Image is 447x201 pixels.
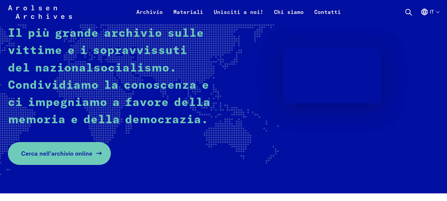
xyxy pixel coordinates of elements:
[421,8,439,24] button: Italiano, selezione lingua
[21,149,92,158] span: Cerca nell’archivio online
[131,4,346,20] nav: Primaria
[269,8,309,24] a: Chi siamo
[8,25,212,128] p: Il più grande archivio sulle vittime e i sopravvissuti del nazionalsocialismo. Condividiamo la co...
[208,8,269,24] a: Unisciti a noi!
[168,8,208,24] a: Materiali
[131,8,168,24] a: Archivio
[309,8,346,24] a: Contatti
[8,142,111,165] a: Cerca nell’archivio online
